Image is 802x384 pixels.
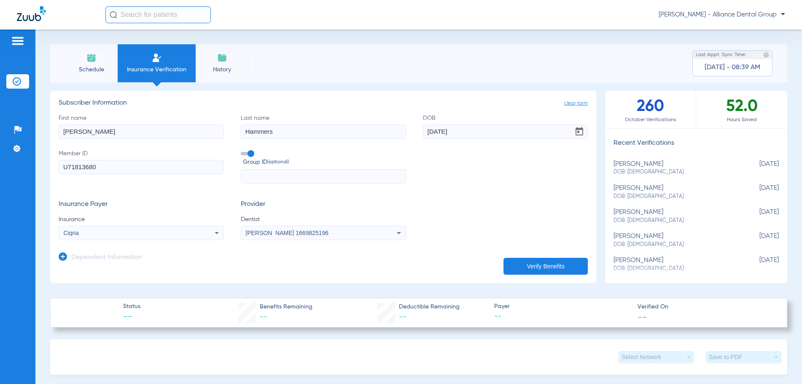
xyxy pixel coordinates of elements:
span: Schedule [71,65,111,74]
span: DOB: [DEMOGRAPHIC_DATA] [614,265,737,273]
h3: Provider [241,200,406,209]
span: Verified On [638,303,774,311]
input: First name [59,124,224,139]
label: Last name [241,114,406,139]
input: Search for patients [105,6,211,23]
img: Zuub Logo [17,6,46,21]
img: last sync help info [763,52,769,58]
span: -- [123,311,140,323]
h3: Dependent Information [71,254,142,262]
small: (optional) [267,158,289,167]
button: Open calendar [571,123,588,140]
h3: Recent Verifications [605,139,787,148]
span: DOB: [DEMOGRAPHIC_DATA] [614,241,737,249]
span: Group ID [243,158,406,167]
span: Benefits Remaining [260,303,312,311]
label: Member ID [59,149,224,184]
span: [PERSON_NAME] - Alliance Dental Group [659,11,785,19]
div: 260 [605,91,696,128]
span: DOB: [DEMOGRAPHIC_DATA] [614,217,737,224]
span: [DATE] [737,257,779,272]
img: Schedule [86,53,97,63]
span: [DATE] [737,184,779,200]
span: -- [638,312,647,321]
span: Status [123,302,140,311]
span: Last Appt. Sync Time: [696,51,746,59]
img: History [217,53,227,63]
span: October Verifications [605,116,696,124]
input: Last name [241,124,406,139]
span: clear form [564,99,588,108]
span: Deductible Remaining [399,303,460,311]
div: [PERSON_NAME] [614,257,737,272]
span: Hours Saved [696,116,787,124]
div: [PERSON_NAME] [614,233,737,248]
span: [DATE] [737,208,779,224]
span: -- [399,313,406,321]
label: DOB [423,114,588,139]
span: Insurance Verification [124,65,189,74]
button: Verify Benefits [503,258,588,275]
input: DOBOpen calendar [423,124,588,139]
span: [DATE] - 08:39 AM [705,63,760,72]
span: Payer [494,302,630,311]
input: Member ID [59,160,224,174]
div: [PERSON_NAME] [614,184,737,200]
img: Search Icon [110,11,117,19]
span: Dentist [241,215,406,224]
span: DOB: [DEMOGRAPHIC_DATA] [614,168,737,176]
div: 52.0 [696,91,787,128]
span: [DATE] [737,233,779,248]
span: Insurance [59,215,224,224]
label: First name [59,114,224,139]
img: hamburger-icon [11,36,24,46]
h3: Insurance Payer [59,200,224,209]
span: [DATE] [737,160,779,176]
div: [PERSON_NAME] [614,208,737,224]
span: [PERSON_NAME] 1669825196 [245,230,328,236]
span: DOB: [DEMOGRAPHIC_DATA] [614,193,737,200]
span: -- [494,311,630,322]
img: Manual Insurance Verification [152,53,162,63]
span: Cigna [64,230,79,236]
span: History [202,65,242,74]
span: -- [260,313,267,321]
div: [PERSON_NAME] [614,160,737,176]
h3: Subscriber Information [59,99,588,108]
